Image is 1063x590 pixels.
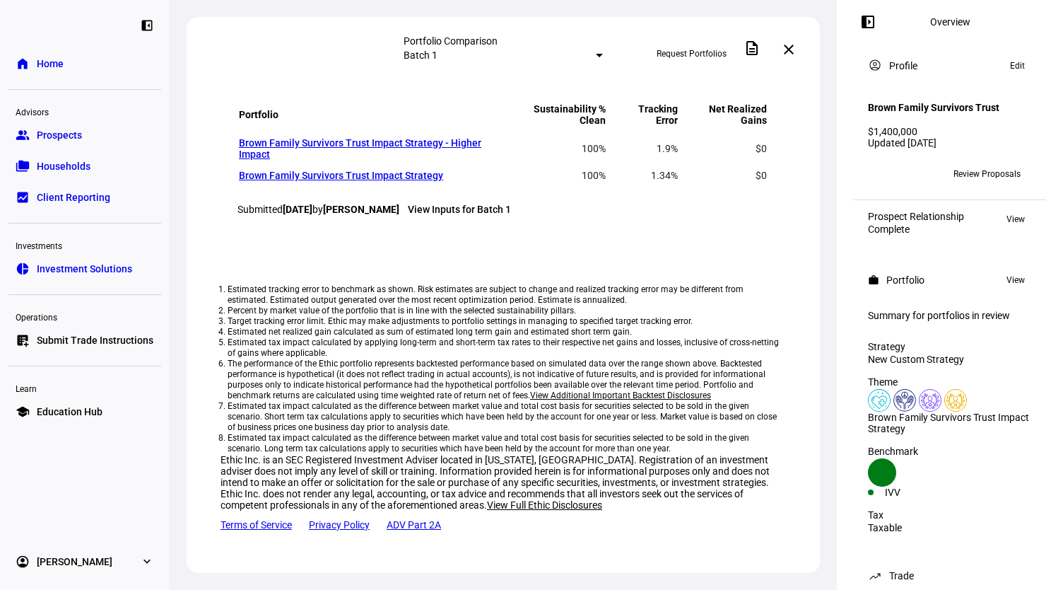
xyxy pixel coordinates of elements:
[8,255,161,283] a: pie_chartInvestment Solutions
[894,169,907,179] span: TM
[8,235,161,255] div: Investments
[37,128,82,142] span: Prospects
[16,128,30,142] eth-mat-symbol: group
[999,211,1032,228] button: View
[503,166,606,185] td: 100%
[608,103,678,132] th: Tracking Error
[893,389,916,412] img: humanRights.colored.svg
[228,401,779,433] li: Estimated tax impact calculated as the difference between market value and total cost basis for s...
[408,204,511,215] a: View Inputs for Batch 1
[239,103,501,132] th: Portfolio
[1006,272,1025,289] span: View
[868,509,1032,521] div: Tax
[221,454,786,511] div: Ethic Inc. is an SEC Registered Investment Adviser located in [US_STATE], [GEOGRAPHIC_DATA]. Regi...
[868,412,1032,434] div: Brown Family Survivors Trust Impact Strategy
[503,133,606,164] td: 100%
[868,376,1032,388] div: Theme
[999,272,1032,289] button: View
[868,58,882,72] mat-icon: account_circle
[780,41,797,58] mat-icon: close
[221,519,292,531] a: Terms of Service
[868,567,1032,584] eth-panel-overview-card-header: Trade
[8,306,161,326] div: Operations
[868,341,1032,352] div: Strategy
[680,103,768,132] th: Net Realized Gains
[868,446,1032,457] div: Benchmark
[1010,57,1025,74] span: Edit
[228,433,779,454] li: Estimated tax impact calculated as the difference between market value and total cost basis for s...
[657,42,727,65] span: Request Portfolios
[404,50,437,61] mat-select-trigger: Batch 1
[889,60,917,71] div: Profile
[16,159,30,173] eth-mat-symbol: folder_copy
[953,163,1021,185] span: Review Proposals
[889,570,914,582] div: Trade
[16,333,30,347] eth-mat-symbol: list_alt_add
[680,166,768,185] td: $0
[283,204,312,215] strong: [DATE]
[16,262,30,276] eth-mat-symbol: pie_chart
[530,391,711,400] span: View Additional Important Backtest Disclosures
[874,169,885,179] span: RT
[37,555,112,569] span: [PERSON_NAME]
[8,152,161,180] a: folder_copyHouseholds
[885,487,950,498] div: IVV
[868,211,964,222] div: Prospect Relationship
[930,16,970,28] div: Overview
[37,57,64,71] span: Home
[919,389,941,412] img: corporateEthics.colored.svg
[503,103,606,132] th: Sustainability % Clean
[323,204,399,215] strong: [PERSON_NAME]
[868,569,882,583] mat-icon: trending_up
[37,159,90,173] span: Households
[228,306,779,316] li: Percent by market value of the portfolio that is in line with the selected sustainability pillars.
[608,133,678,164] td: 1.9%
[8,121,161,149] a: groupProspects
[744,40,760,57] mat-icon: description
[404,35,603,47] div: Portfolio Comparison
[16,555,30,569] eth-mat-symbol: account_circle
[868,272,1032,289] eth-panel-overview-card-header: Portfolio
[487,499,602,511] span: View Full Ethic Disclosures
[37,405,102,419] span: Education Hub
[8,50,161,78] a: homeHome
[8,101,161,121] div: Advisors
[868,126,1032,137] div: $1,400,000
[680,133,768,164] td: $0
[228,337,779,359] li: Estimated tax impact calculated by applying long-term and short-term tax rates to their respectiv...
[16,190,30,204] eth-mat-symbol: bid_landscape
[387,519,441,531] a: ADV Part 2A
[868,224,964,235] div: Complete
[868,522,1032,533] div: Taxable
[228,284,779,306] li: Estimated tracking error to benchmark as shown. Risk estimates are subject to change and realized...
[228,316,779,327] li: Target tracking error limit. Ethic may make adjustments to portfolio settings in managing to spec...
[1006,211,1025,228] span: View
[16,57,30,71] eth-mat-symbol: home
[8,183,161,212] a: bid_landscapeClient Reporting
[228,327,779,337] li: Estimated net realized gain calculated as sum of estimated long term gain and estimated short ter...
[608,166,678,185] td: 1.34%
[239,137,481,160] a: Brown Family Survivors Trust Impact Strategy - Higher Impact
[868,389,891,412] img: healthWellness.colored.svg
[868,102,999,113] h4: Brown Family Survivors Trust
[140,555,154,569] eth-mat-symbol: expand_more
[37,262,132,276] span: Investment Solutions
[312,204,399,215] span: by
[140,18,154,33] eth-mat-symbol: left_panel_close
[868,310,1032,321] div: Summary for portfolios in review
[228,359,779,401] li: The performance of the Ethic portfolio represents backtested performance based on simulated data ...
[239,170,443,181] a: Brown Family Survivors Trust Impact Strategy
[237,204,769,215] div: Submitted
[868,274,879,286] mat-icon: work
[859,13,876,30] mat-icon: left_panel_open
[16,405,30,419] eth-mat-symbol: school
[309,519,370,531] a: Privacy Policy
[868,137,1032,149] div: Updated [DATE]
[752,67,769,84] mat-icon: keyboard_arrow_down
[868,354,1032,365] div: New Custom Strategy
[37,333,153,347] span: Submit Trade Instructions
[886,274,924,286] div: Portfolio
[645,42,738,65] button: Request Portfolios
[8,378,161,398] div: Learn
[1003,57,1032,74] button: Edit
